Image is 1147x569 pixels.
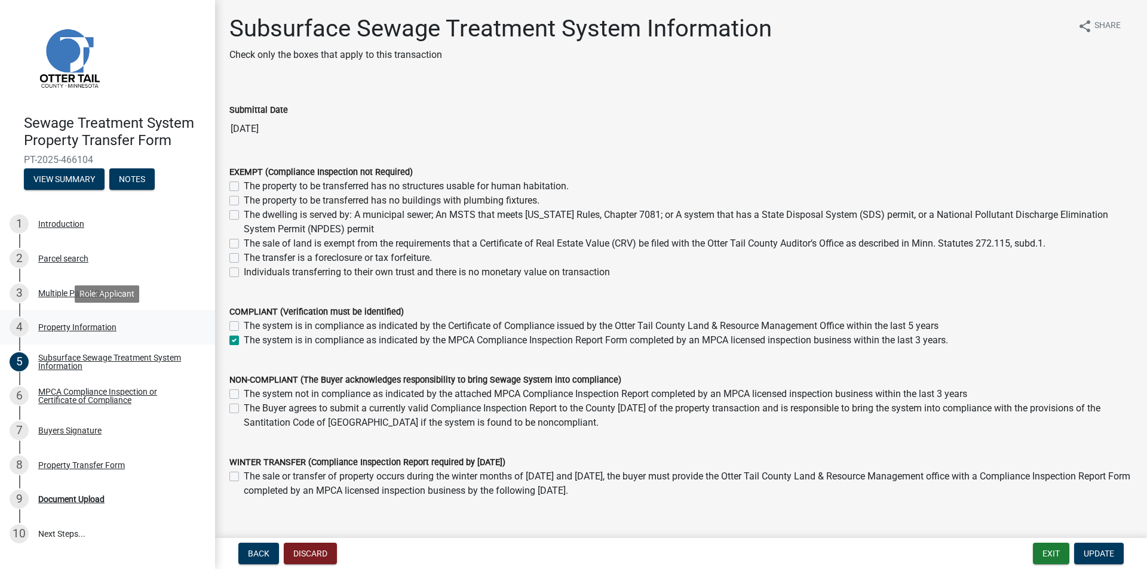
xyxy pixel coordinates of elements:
div: Property Transfer Form [38,461,125,469]
label: The system is in compliance as indicated by the MPCA Compliance Inspection Report Form completed ... [244,333,948,347]
div: 10 [10,524,29,543]
span: Share [1094,19,1121,33]
label: WINTER TRANSFER (Compliance Inspection Report required by [DATE]) [229,459,505,467]
div: Role: Applicant [75,285,139,303]
button: Back [238,543,279,564]
label: The transfer is a foreclosure or tax forfeiture. [244,251,432,265]
button: Exit [1033,543,1069,564]
div: 2 [10,249,29,268]
img: Otter Tail County, Minnesota [24,13,114,102]
span: PT-2025-466104 [24,154,191,165]
label: The system is in compliance as indicated by the Certificate of Compliance issued by the Otter Tai... [244,319,939,333]
label: COMPLIANT (Verification must be identified) [229,308,404,316]
label: EXEMPT (Compliance Inspection not Required) [229,168,413,177]
div: 6 [10,386,29,405]
div: Parcel search [38,254,88,263]
label: The property to be transferred has no buildings with plumbing fixtures. [244,193,539,208]
wm-modal-confirm: Notes [109,175,155,184]
div: 3 [10,284,29,303]
button: Discard [284,543,337,564]
h1: Subsurface Sewage Treatment System Information [229,14,772,43]
i: share [1078,19,1092,33]
label: Individuals transferring to their own trust and there is no monetary value on transaction [244,265,610,279]
div: Multiple Parcel Search [38,289,120,297]
span: Update [1084,549,1114,558]
div: 1 [10,214,29,233]
button: shareShare [1068,14,1130,38]
div: Subsurface Sewage Treatment System Information [38,353,196,370]
span: Back [248,549,269,558]
div: 5 [10,352,29,371]
label: The sale or transfer of property occurs during the winter months of [DATE] and [DATE], the buyer ... [244,469,1133,498]
button: View Summary [24,168,105,190]
div: 9 [10,490,29,509]
div: Introduction [38,220,84,228]
label: Submittal Date [229,106,288,115]
label: The Buyer agrees to submit a currently valid Compliance Inspection Report to the County [DATE] of... [244,401,1133,430]
div: MPCA Compliance Inspection or Certificate of Compliance [38,387,196,404]
label: The dwelling is served by: A municipal sewer; An MSTS that meets [US_STATE] Rules, Chapter 7081; ... [244,208,1133,236]
label: The sale of land is exempt from the requirements that a Certificate of Real Estate Value (CRV) be... [244,236,1045,251]
label: The system not in compliance as indicated by the attached MPCA Compliance Inspection Report compl... [244,387,967,401]
div: Property Information [38,323,116,331]
wm-modal-confirm: Summary [24,175,105,184]
button: Update [1074,543,1124,564]
div: 8 [10,456,29,475]
p: Check only the boxes that apply to this transaction [229,48,772,62]
div: 4 [10,318,29,337]
div: 7 [10,421,29,440]
div: Buyers Signature [38,426,102,435]
div: Document Upload [38,495,105,503]
label: NON-COMPLIANT (The Buyer acknowledges responsibility to bring Sewage System into compliance) [229,376,621,385]
button: Notes [109,168,155,190]
h4: Sewage Treatment System Property Transfer Form [24,115,206,149]
label: The property to be transferred has no structures usable for human habitation. [244,179,569,193]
